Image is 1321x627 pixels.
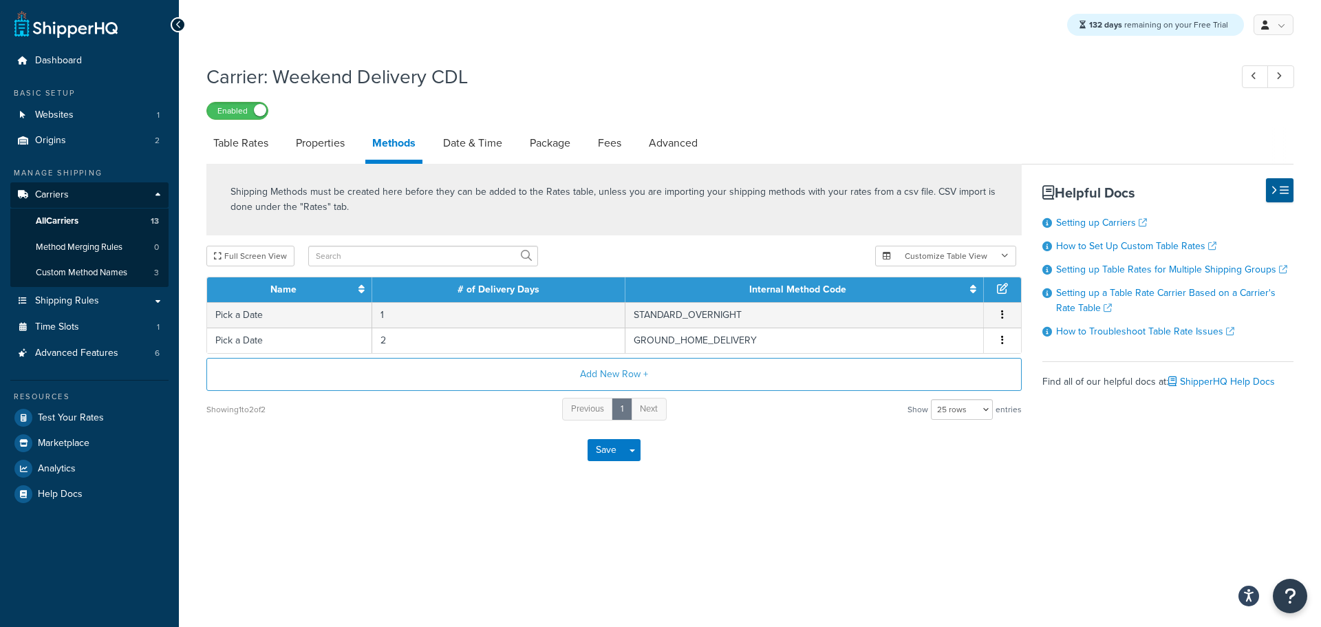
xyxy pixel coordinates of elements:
[372,328,625,353] td: 2
[1273,579,1307,613] button: Open Resource Center
[230,184,998,215] p: Shipping Methods must be created here before they can be added to the Rates table, unless you are...
[206,127,275,160] a: Table Rates
[10,288,169,314] a: Shipping Rules
[10,235,169,260] a: Method Merging Rules0
[10,405,169,430] a: Test Your Rates
[10,456,169,481] a: Analytics
[155,135,160,147] span: 2
[523,127,577,160] a: Package
[1042,185,1293,200] h3: Helpful Docs
[1089,19,1228,31] span: remaining on your Free Trial
[1056,324,1234,339] a: How to Troubleshoot Table Rate Issues
[436,127,509,160] a: Date & Time
[749,282,846,297] a: Internal Method Code
[207,302,372,328] td: Pick a Date
[10,431,169,456] a: Marketplace
[10,128,169,153] li: Origins
[155,348,160,359] span: 6
[10,48,169,74] a: Dashboard
[10,315,169,340] li: Time Slots
[1042,361,1293,392] div: Find all of our helpful docs at:
[38,412,104,424] span: Test Your Rates
[35,321,79,333] span: Time Slots
[36,215,78,227] span: All Carriers
[1056,215,1147,230] a: Setting up Carriers
[1056,239,1216,253] a: How to Set Up Custom Table Rates
[640,402,658,415] span: Next
[38,463,76,475] span: Analytics
[207,328,372,353] td: Pick a Date
[642,127,705,160] a: Advanced
[875,246,1016,266] button: Customize Table View
[35,135,66,147] span: Origins
[35,109,74,121] span: Websites
[10,167,169,179] div: Manage Shipping
[996,400,1022,419] span: entries
[562,398,613,421] a: Previous
[1267,65,1294,88] a: Next Record
[10,482,169,507] a: Help Docs
[157,109,160,121] span: 1
[308,246,538,266] input: Search
[372,277,625,302] th: # of Delivery Days
[1089,19,1122,31] strong: 132 days
[10,128,169,153] a: Origins2
[289,127,352,160] a: Properties
[157,321,160,333] span: 1
[10,182,169,287] li: Carriers
[588,439,625,461] button: Save
[10,87,169,99] div: Basic Setup
[10,209,169,234] a: AllCarriers13
[206,63,1216,90] h1: Carrier: Weekend Delivery CDL
[10,391,169,403] div: Resources
[35,55,82,67] span: Dashboard
[1242,65,1269,88] a: Previous Record
[206,246,294,266] button: Full Screen View
[36,267,127,279] span: Custom Method Names
[365,127,422,164] a: Methods
[206,358,1022,391] button: Add New Row +
[571,402,604,415] span: Previous
[612,398,632,421] a: 1
[10,341,169,366] li: Advanced Features
[207,103,268,119] label: Enabled
[10,103,169,128] a: Websites1
[154,242,159,253] span: 0
[10,260,169,286] li: Custom Method Names
[907,400,928,419] span: Show
[10,103,169,128] li: Websites
[631,398,667,421] a: Next
[591,127,628,160] a: Fees
[151,215,159,227] span: 13
[10,260,169,286] a: Custom Method Names3
[1168,374,1275,389] a: ShipperHQ Help Docs
[1056,262,1287,277] a: Setting up Table Rates for Multiple Shipping Groups
[35,189,69,201] span: Carriers
[1266,178,1293,202] button: Hide Help Docs
[36,242,122,253] span: Method Merging Rules
[10,341,169,366] a: Advanced Features6
[154,267,159,279] span: 3
[35,348,118,359] span: Advanced Features
[10,235,169,260] li: Method Merging Rules
[38,438,89,449] span: Marketplace
[372,302,625,328] td: 1
[10,182,169,208] a: Carriers
[38,489,83,500] span: Help Docs
[270,282,297,297] a: Name
[625,328,984,353] td: GROUND_HOME_DELIVERY
[35,295,99,307] span: Shipping Rules
[1056,286,1276,315] a: Setting up a Table Rate Carrier Based on a Carrier's Rate Table
[625,302,984,328] td: STANDARD_OVERNIGHT
[10,315,169,340] a: Time Slots1
[206,400,266,419] div: Showing 1 to 2 of 2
